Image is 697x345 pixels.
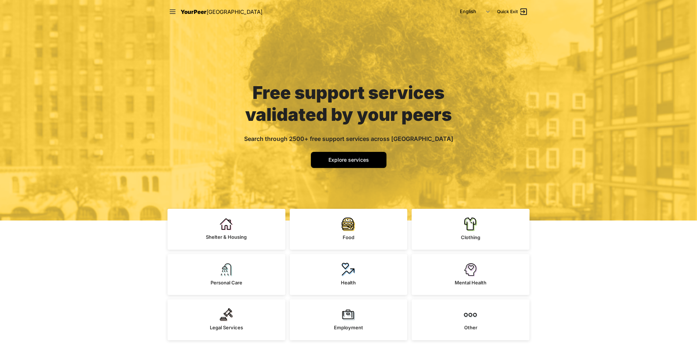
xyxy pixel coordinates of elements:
a: Quick Exit [497,7,528,16]
span: Mental Health [455,280,486,285]
span: Health [341,280,356,285]
span: Food [343,234,354,240]
a: Explore services [311,152,386,168]
a: Clothing [412,209,530,250]
a: Personal Care [167,254,285,295]
span: YourPeer [181,8,207,15]
span: Explore services [328,157,369,163]
span: [GEOGRAPHIC_DATA] [207,8,262,15]
span: Free support services validated by your peers [245,82,452,125]
span: Shelter & Housing [206,234,247,240]
a: Mental Health [412,254,530,295]
a: YourPeer[GEOGRAPHIC_DATA] [181,7,262,16]
span: Clothing [461,234,480,240]
a: Shelter & Housing [167,209,285,250]
span: Legal Services [210,325,243,330]
a: Employment [290,299,408,340]
span: Quick Exit [497,9,518,15]
a: Health [290,254,408,295]
span: Employment [334,325,363,330]
span: Personal Care [211,280,242,285]
a: Food [290,209,408,250]
a: Other [412,299,530,340]
span: Search through 2500+ free support services across [GEOGRAPHIC_DATA] [244,135,453,142]
span: Other [464,325,477,330]
a: Legal Services [167,299,285,340]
